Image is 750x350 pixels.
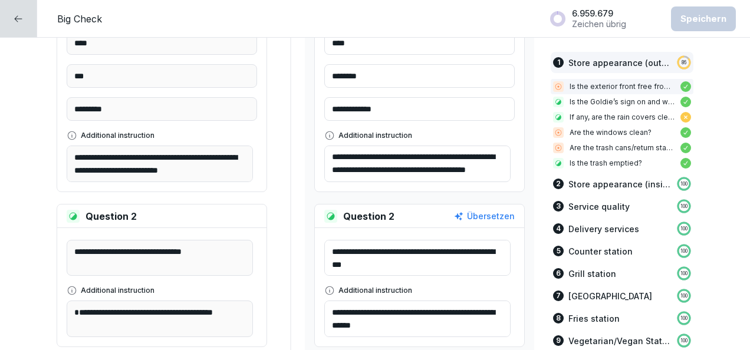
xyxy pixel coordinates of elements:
p: 100 [680,292,687,299]
p: Additional instruction [338,130,412,141]
div: Speichern [680,12,726,25]
div: 5 [553,246,564,256]
p: Additional instruction [81,130,154,141]
p: 100 [680,180,687,187]
p: Is the exterior front free from any dirt? [570,81,675,92]
div: 4 [553,223,564,234]
p: Fries station [568,312,620,325]
p: 100 [680,247,687,255]
p: Store appearance (inside) [568,178,671,190]
p: Store appearance (outside) [568,57,671,69]
p: 100 [680,203,687,210]
p: Zeichen übrig [572,19,626,29]
button: Übersetzen [454,210,515,223]
p: Question 2 [85,209,137,223]
p: Grill station [568,268,616,280]
p: Service quality [568,200,630,213]
div: 8 [553,313,564,323]
p: 100 [680,270,687,277]
p: 100 [680,225,687,232]
div: 6 [553,268,564,279]
p: Additional instruction [81,285,154,296]
div: 3 [553,201,564,212]
p: Are the trash cans/return stations clean and in good condition? [570,143,675,153]
p: Additional instruction [338,285,412,296]
div: 1 [553,57,564,68]
p: Is the Goldie’s sign on and working? [570,97,675,107]
p: If any, are the rain covers clean and in good condition? [570,112,675,123]
p: Are the windows clean? [570,127,675,138]
p: Counter station [568,245,633,257]
p: 100 [680,337,687,344]
button: 6.959.679Zeichen übrig [544,4,660,34]
p: Delivery services [568,223,639,235]
p: 6.959.679 [572,8,626,19]
div: 2 [553,179,564,189]
div: 7 [553,290,564,301]
p: [GEOGRAPHIC_DATA] [568,290,652,302]
p: Big Check [57,12,102,26]
div: 9 [553,335,564,346]
p: Vegetarian/Vegan Station [568,335,671,347]
p: Is the trash emptied? [570,158,675,169]
p: 86 [682,59,686,66]
p: 100 [680,315,687,322]
p: Question 2 [343,209,394,223]
button: Speichern [671,6,736,31]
